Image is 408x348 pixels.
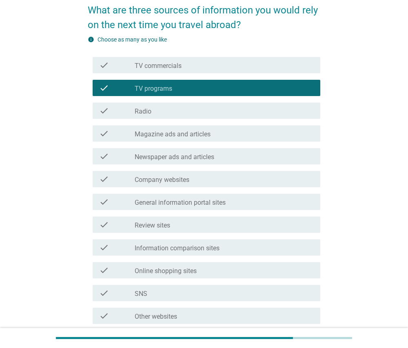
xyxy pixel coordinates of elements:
i: check [99,129,109,138]
i: check [99,220,109,230]
label: Magazine ads and articles [135,130,211,138]
i: info [88,36,94,43]
i: check [99,174,109,184]
i: check [99,288,109,298]
label: Choose as many as you like [98,36,167,43]
label: Review sites [135,221,170,230]
label: TV programs [135,85,172,93]
label: Newspaper ads and articles [135,153,214,161]
label: SNS [135,290,147,298]
label: General information portal sites [135,199,226,207]
i: check [99,106,109,116]
i: check [99,60,109,70]
label: Online shopping sites [135,267,197,275]
i: check [99,197,109,207]
label: Radio [135,107,151,116]
i: check [99,243,109,252]
label: TV commercials [135,62,182,70]
label: Information comparison sites [135,244,220,252]
label: Other websites [135,313,177,321]
i: check [99,311,109,321]
i: check [99,265,109,275]
label: Company websites [135,176,189,184]
i: check [99,151,109,161]
i: check [99,83,109,93]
